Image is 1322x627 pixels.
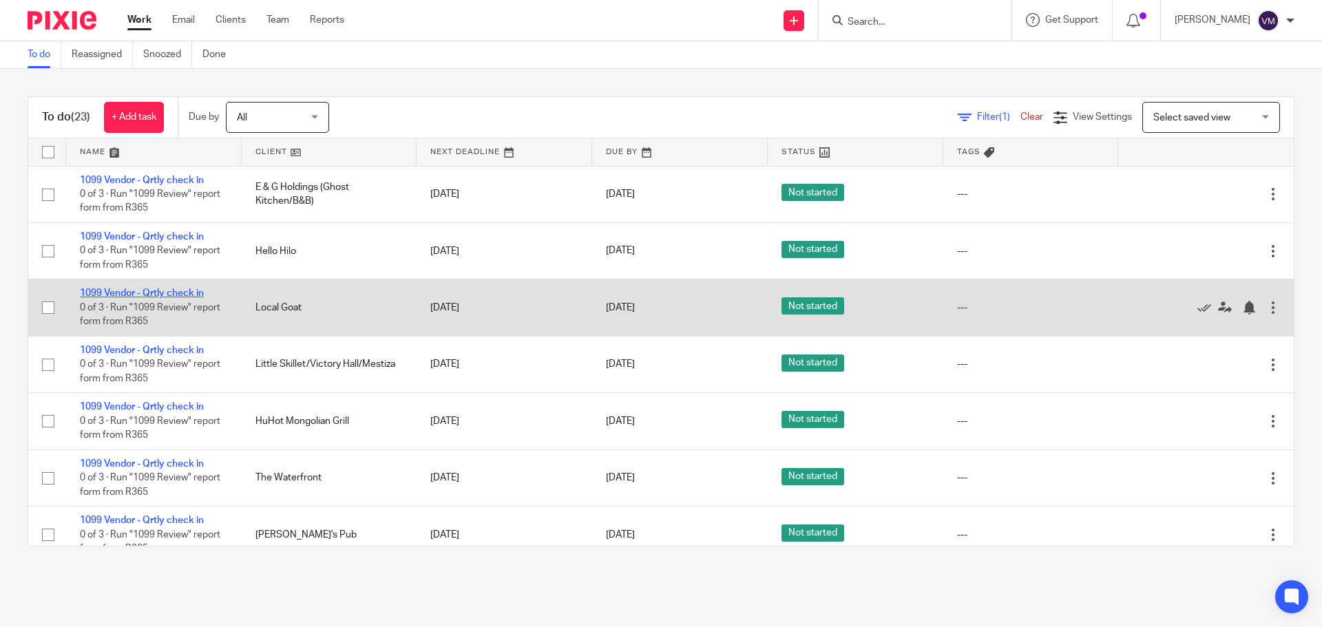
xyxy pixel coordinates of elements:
[417,507,592,563] td: [DATE]
[781,241,844,258] span: Not started
[189,110,219,124] p: Due by
[237,113,247,123] span: All
[80,288,204,298] a: 1099 Vendor - Qrtly check in
[957,471,1105,485] div: ---
[242,336,417,392] td: Little Skillet/Victory Hall/Mestiza
[999,112,1010,122] span: (1)
[1073,112,1132,122] span: View Settings
[957,148,980,156] span: Tags
[143,41,192,68] a: Snoozed
[80,459,204,469] a: 1099 Vendor - Qrtly check in
[80,346,204,355] a: 1099 Vendor - Qrtly check in
[242,449,417,506] td: The Waterfront
[1045,15,1098,25] span: Get Support
[266,13,289,27] a: Team
[242,222,417,279] td: Hello Hilo
[417,336,592,392] td: [DATE]
[606,303,635,312] span: [DATE]
[606,530,635,540] span: [DATE]
[957,357,1105,371] div: ---
[606,474,635,483] span: [DATE]
[606,416,635,426] span: [DATE]
[957,187,1105,201] div: ---
[80,359,220,383] span: 0 of 3 · Run "1099 Review" report form from R365
[242,393,417,449] td: HuHot Mongolian Grill
[1153,113,1230,123] span: Select saved view
[242,279,417,336] td: Local Goat
[72,41,133,68] a: Reassigned
[28,41,61,68] a: To do
[80,416,220,440] span: 0 of 3 · Run "1099 Review" report form from R365
[606,246,635,256] span: [DATE]
[28,11,96,30] img: Pixie
[127,13,151,27] a: Work
[846,17,970,29] input: Search
[781,354,844,372] span: Not started
[957,414,1105,428] div: ---
[957,244,1105,258] div: ---
[242,507,417,563] td: [PERSON_NAME]'s Pub
[310,13,344,27] a: Reports
[606,189,635,199] span: [DATE]
[417,222,592,279] td: [DATE]
[202,41,236,68] a: Done
[417,279,592,336] td: [DATE]
[80,530,220,554] span: 0 of 3 · Run "1099 Review" report form from R365
[1175,13,1250,27] p: [PERSON_NAME]
[216,13,246,27] a: Clients
[80,189,220,213] span: 0 of 3 · Run "1099 Review" report form from R365
[957,528,1105,542] div: ---
[1257,10,1279,32] img: svg%3E
[80,473,220,497] span: 0 of 3 · Run "1099 Review" report form from R365
[417,449,592,506] td: [DATE]
[781,297,844,315] span: Not started
[781,184,844,201] span: Not started
[781,468,844,485] span: Not started
[104,102,164,133] a: + Add task
[957,301,1105,315] div: ---
[606,360,635,370] span: [DATE]
[1020,112,1043,122] a: Clear
[977,112,1020,122] span: Filter
[1197,301,1218,315] a: Mark as done
[172,13,195,27] a: Email
[80,246,220,270] span: 0 of 3 · Run "1099 Review" report form from R365
[71,111,90,123] span: (23)
[417,393,592,449] td: [DATE]
[781,411,844,428] span: Not started
[417,166,592,222] td: [DATE]
[80,176,204,185] a: 1099 Vendor - Qrtly check in
[80,516,204,525] a: 1099 Vendor - Qrtly check in
[80,402,204,412] a: 1099 Vendor - Qrtly check in
[80,232,204,242] a: 1099 Vendor - Qrtly check in
[80,303,220,327] span: 0 of 3 · Run "1099 Review" report form from R365
[781,524,844,542] span: Not started
[42,110,90,125] h1: To do
[242,166,417,222] td: E & G Holdings (Ghost Kitchen/B&B)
